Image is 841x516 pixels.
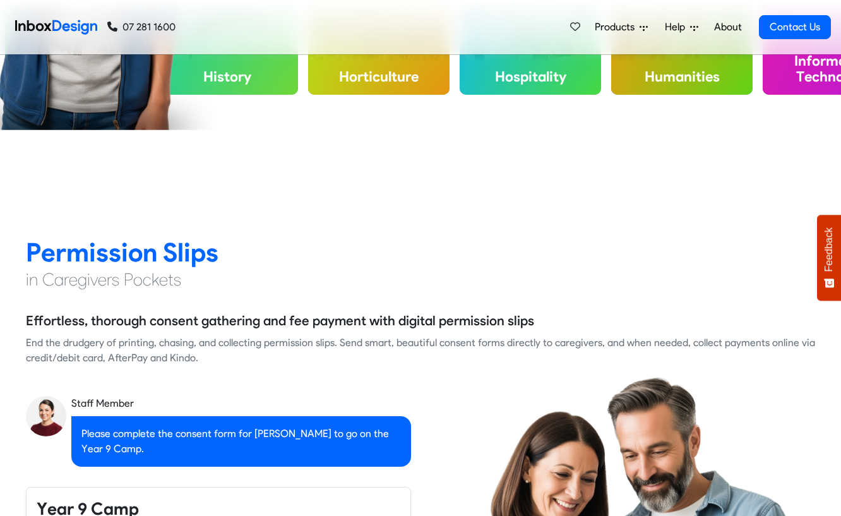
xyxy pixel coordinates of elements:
button: Feedback - Show survey [817,215,841,301]
span: Help [665,20,690,35]
a: Products [590,15,653,40]
h4: Hospitality [460,58,601,95]
h2: Permission Slips [26,236,815,268]
a: Contact Us [759,15,831,39]
span: Products [595,20,640,35]
img: staff_avatar.png [26,396,66,436]
div: End the drudgery of printing, chasing, and collecting permission slips. Send smart, beautiful con... [26,335,815,366]
h5: Effortless, thorough consent gathering and fee payment with digital permission slips [26,311,534,330]
h4: Humanities [611,58,753,95]
span: Feedback [823,227,835,272]
h4: Horticulture [308,58,450,95]
div: Please complete the consent form for [PERSON_NAME] to go on the Year 9 Camp. [71,416,411,467]
a: Help [660,15,703,40]
h4: in Caregivers Pockets [26,268,815,291]
h4: History [157,58,298,95]
a: About [710,15,745,40]
div: Staff Member [71,396,411,411]
a: 07 281 1600 [107,20,176,35]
